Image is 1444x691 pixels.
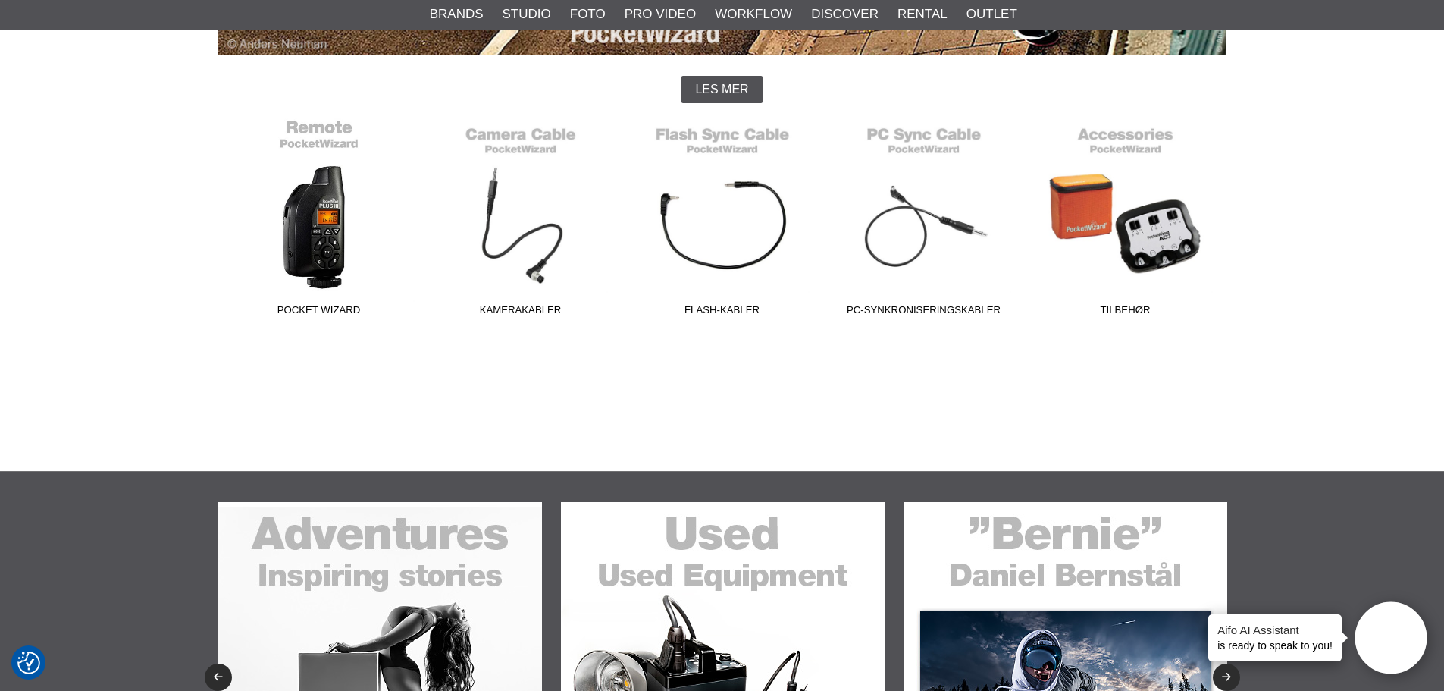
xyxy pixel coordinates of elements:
a: Rental [897,5,948,24]
span: Flash-kabler [622,303,823,323]
a: Flash-kabler [622,118,823,323]
a: Foto [570,5,606,24]
span: Les mer [695,83,748,96]
div: is ready to speak to you! [1208,614,1342,661]
span: PC-synkroniseringskabler [823,303,1025,323]
a: Discover [811,5,879,24]
h4: Aifo AI Assistant [1217,622,1333,638]
img: Revisit consent button [17,652,40,674]
span: Tilbehør [1025,303,1226,323]
a: Pocket Wizard [218,118,420,323]
a: Kamerakabler [420,118,622,323]
span: Pocket Wizard [218,303,420,323]
button: Previous [205,664,232,691]
button: Samtykkepreferanser [17,649,40,677]
span: Kamerakabler [420,303,622,323]
button: Next [1213,664,1240,691]
a: Workflow [715,5,792,24]
a: Tilbehør [1025,118,1226,323]
a: PC-synkroniseringskabler [823,118,1025,323]
a: Outlet [966,5,1017,24]
a: Brands [430,5,484,24]
a: Pro Video [625,5,696,24]
a: Studio [503,5,551,24]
